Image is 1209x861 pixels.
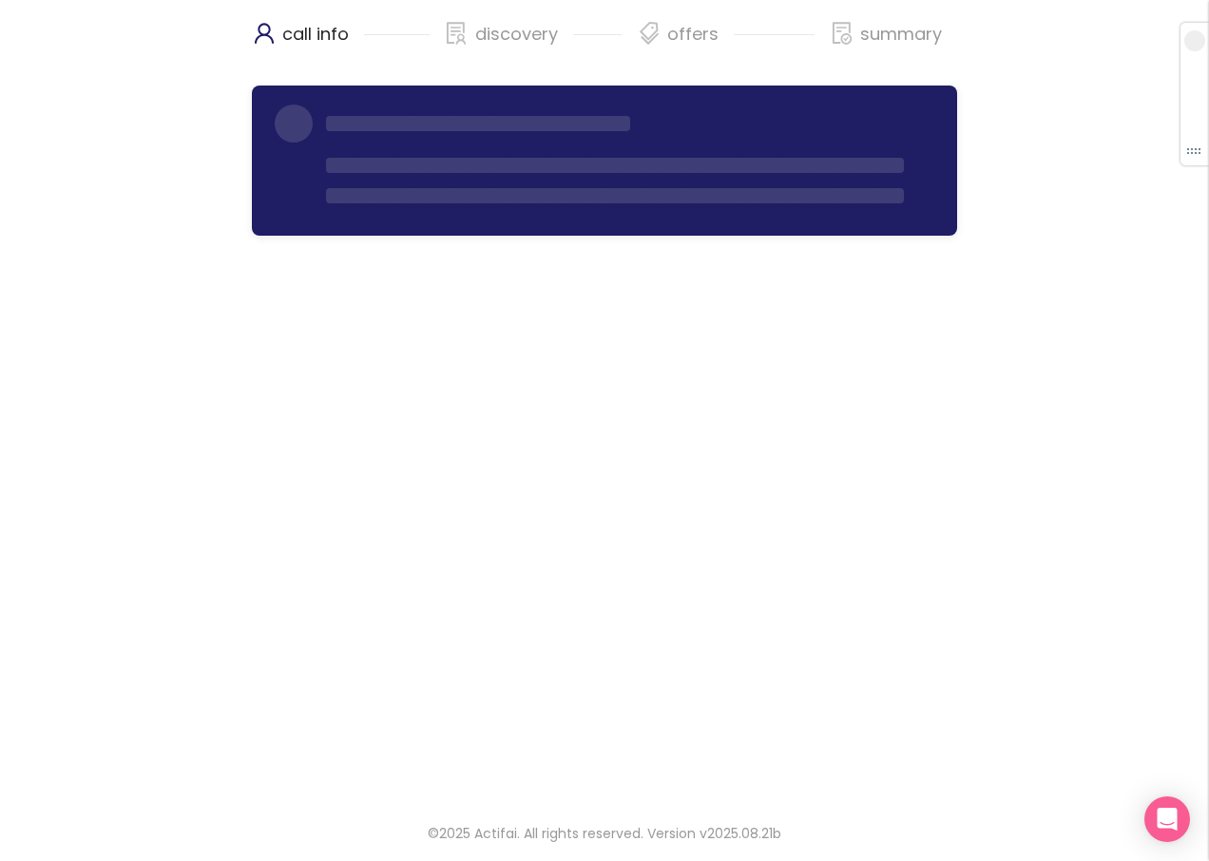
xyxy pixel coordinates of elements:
span: tags [638,22,661,45]
p: summary [860,19,942,49]
div: discovery [445,19,623,67]
div: offers [637,19,815,67]
p: call info [282,19,349,49]
p: offers [667,19,719,49]
span: solution [445,22,468,45]
p: discovery [475,19,558,49]
div: summary [830,19,942,67]
span: file-done [831,22,854,45]
div: call info [252,19,430,67]
div: Open Intercom Messenger [1144,796,1190,842]
span: user [253,22,276,45]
